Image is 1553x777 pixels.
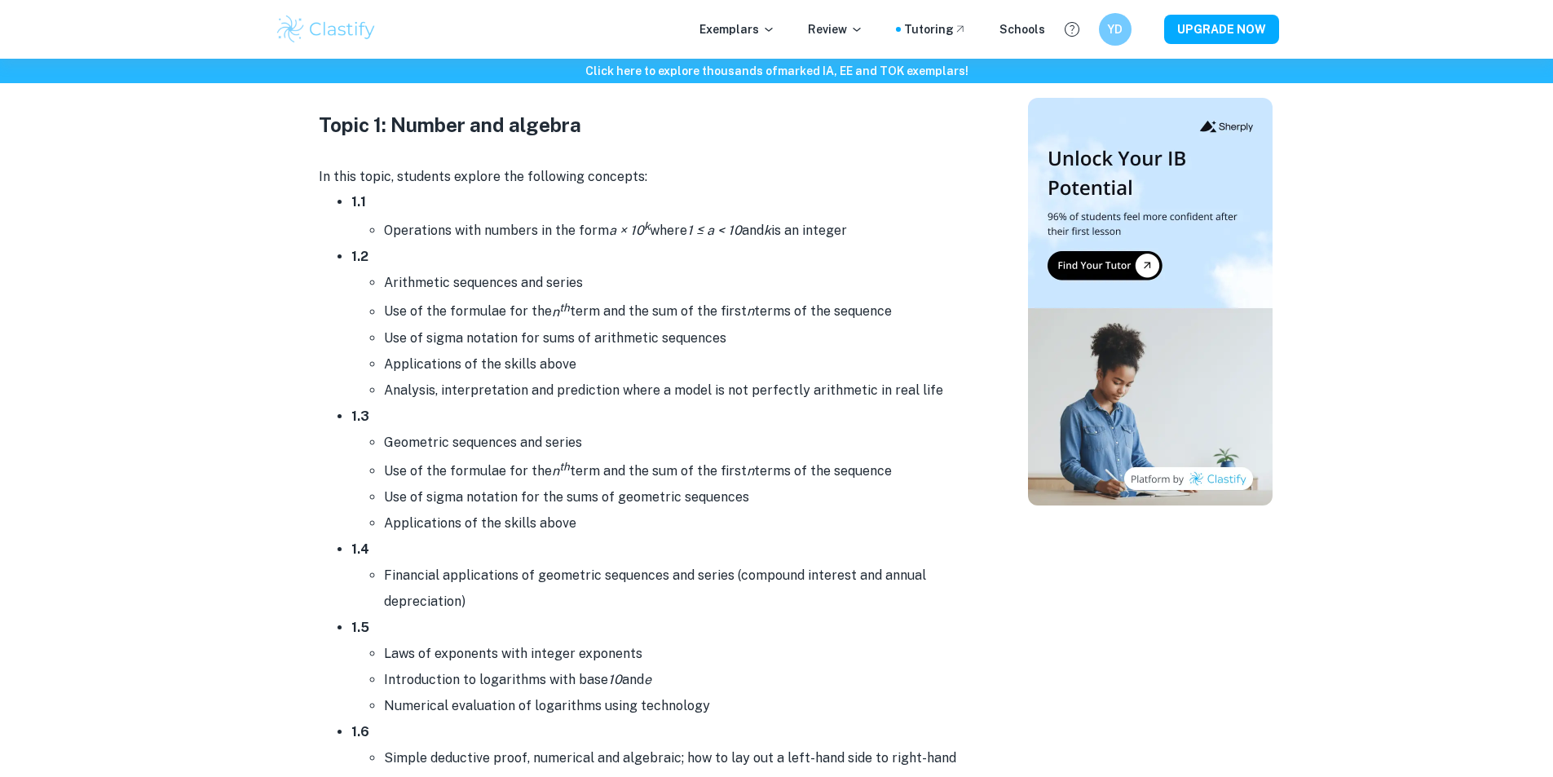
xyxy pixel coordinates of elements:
button: Help and Feedback [1058,15,1086,43]
strong: 1.6 [351,724,369,739]
li: Applications of the skills above [384,510,971,536]
sup: th [559,460,570,473]
strong: 1.4 [351,541,369,557]
i: a × 10 [609,223,650,238]
strong: 1.2 [351,249,368,264]
strong: 1.3 [351,408,369,424]
sup: k [644,219,650,232]
li: Numerical evaluation of logarithms using technology [384,693,971,719]
sup: th [559,300,570,313]
li: Geometric sequences and series [384,430,971,456]
h6: YD [1105,20,1124,38]
p: Exemplars [699,20,775,38]
li: Applications of the skills above [384,351,971,377]
li: Introduction to logarithms with base and [384,667,971,693]
li: Use of sigma notation for the sums of geometric sequences [384,484,971,510]
strong: 1.5 [351,620,369,635]
li: Laws of exponents with integer exponents [384,641,971,667]
i: n [552,463,570,479]
li: Arithmetic sequences and series [384,270,971,296]
img: Thumbnail [1028,98,1273,505]
i: 10 [608,672,622,687]
li: Use of the formulae for the term and the sum of the first terms of the sequence [384,296,971,324]
i: k [764,223,771,238]
i: n [747,304,754,320]
strong: 1.1 [351,194,366,210]
i: n [747,463,754,479]
i: 1 ≤ a < 10 [687,223,742,238]
button: YD [1099,13,1132,46]
h6: Click here to explore thousands of marked IA, EE and TOK exemplars ! [3,62,1550,80]
li: Financial applications of geometric sequences and series (compound interest and annual depreciation) [384,563,971,615]
p: Review [808,20,863,38]
button: UPGRADE NOW [1164,15,1279,44]
li: Operations with numbers in the form where and is an integer [384,215,971,244]
img: Clastify logo [275,13,378,46]
li: Analysis, interpretation and prediction where a model is not perfectly arithmetic in real life [384,377,971,404]
i: e [644,672,651,687]
strong: Topic 1: Number and algebra [319,113,581,136]
li: Use of the formulae for the term and the sum of the first terms of the sequence [384,456,971,484]
a: Tutoring [904,20,967,38]
li: Use of sigma notation for sums of arithmetic sequences [384,325,971,351]
p: In this topic, students explore the following concepts: [319,165,971,189]
i: n [552,304,570,320]
a: Schools [999,20,1045,38]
